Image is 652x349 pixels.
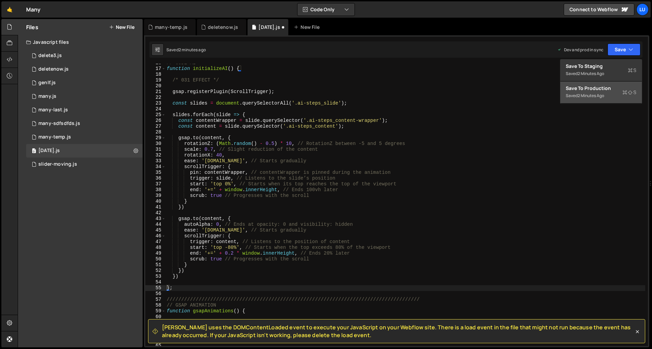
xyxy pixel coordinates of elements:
div: 32 [145,152,166,158]
div: Dev and prod in sync [557,47,603,53]
div: Saved [166,47,206,53]
div: 30 [145,141,166,147]
div: 844/36500.js [26,90,143,103]
button: Save to ProductionS Saved2 minutes ago [560,81,642,104]
div: 37 [145,181,166,187]
div: 39 [145,193,166,199]
div: 51 [145,262,166,268]
div: 844/24059.js [26,103,143,117]
div: genlf.js [38,80,56,86]
div: 53 [145,274,166,279]
span: [PERSON_NAME] uses the DOMContentLoaded event to execute your JavaScript on your Webflow site. Th... [162,324,634,339]
div: 47 [145,239,166,245]
a: Lu [636,3,649,16]
div: 23 [145,100,166,106]
div: 28 [145,129,166,135]
button: Code Only [297,3,355,16]
div: 35 [145,170,166,176]
div: many-sdfsdfds.js [38,121,80,127]
div: 55 [145,285,166,291]
div: 61 [145,320,166,326]
div: 2 minutes ago [179,47,206,53]
div: many-temp.js [38,134,71,140]
div: 58 [145,302,166,308]
button: New File [109,24,134,30]
div: 24 [145,106,166,112]
div: 2 minutes ago [578,93,604,98]
div: Saved [566,70,636,78]
div: 50 [145,256,166,262]
div: 36 [145,176,166,181]
div: 62 [145,326,166,331]
div: many-temp.js [155,24,187,31]
span: 0 [32,149,36,154]
div: 40 [145,199,166,204]
div: Save to Staging [566,63,636,70]
div: 844/48401.js [26,62,143,76]
div: 54 [145,279,166,285]
button: Save to StagingS Saved2 minutes ago [560,59,642,81]
div: 63 [145,331,166,337]
div: 64 [145,337,166,343]
div: 56 [145,291,166,297]
div: many.js [38,93,56,99]
div: 27 [145,124,166,129]
div: 22 [145,95,166,100]
span: S [622,89,636,96]
div: 25 [145,112,166,118]
button: Save [608,43,640,56]
div: 42 [145,210,166,216]
div: 844/48394.js [26,144,143,158]
div: 38 [145,187,166,193]
div: New File [294,24,322,31]
a: Connect to Webflow [564,3,634,16]
div: 844/24201.js [26,117,143,130]
div: [DATE].js [258,24,280,31]
div: 31 [145,147,166,152]
div: [DATE].js [38,148,60,154]
div: 19 [145,77,166,83]
div: 59 [145,308,166,314]
div: 45 [145,227,166,233]
div: 57 [145,297,166,302]
span: S [628,67,636,74]
div: 18 [145,72,166,77]
div: 49 [145,251,166,256]
div: 46 [145,233,166,239]
div: delete3.js [38,53,62,59]
div: Many [26,5,41,14]
div: Saved [566,92,636,100]
div: 52 [145,268,166,274]
div: 844/36684.js [26,130,143,144]
div: 26 [145,118,166,124]
div: 60 [145,314,166,320]
div: 2 minutes ago [578,71,604,76]
div: 65 [145,343,166,349]
div: 844/40523.js [26,76,143,90]
div: 44 [145,222,166,227]
a: 🤙 [1,1,18,18]
div: 21 [145,89,166,95]
div: 844/24139.js [26,49,143,62]
div: 48 [145,245,166,251]
div: Javascript files [18,35,143,49]
div: 20 [145,83,166,89]
div: 41 [145,204,166,210]
div: 34 [145,164,166,170]
div: 29 [145,135,166,141]
div: 17 [145,66,166,72]
h2: Files [26,23,38,31]
div: Save to Production [566,85,636,92]
div: slider-moving.js [38,161,77,167]
div: deletenow.js [38,66,69,72]
div: 43 [145,216,166,222]
div: deletenow.js [208,24,238,31]
div: 33 [145,158,166,164]
div: 844/24335.js [26,158,143,171]
div: many-last.js [38,107,68,113]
